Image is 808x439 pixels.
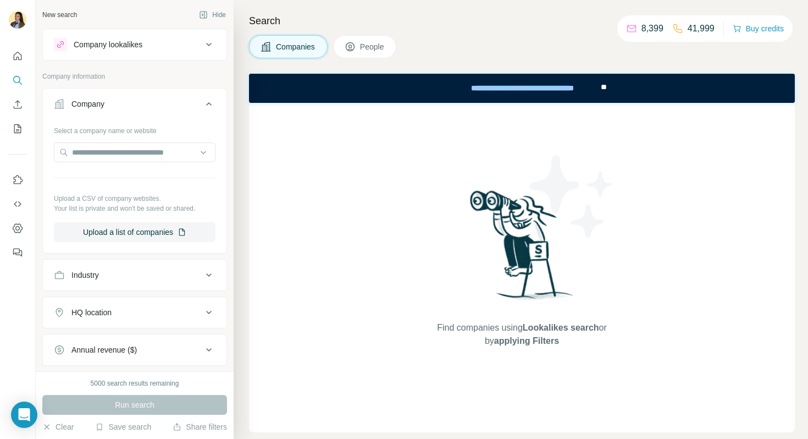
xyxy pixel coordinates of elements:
p: 41,999 [688,22,715,35]
button: Company lookalikes [43,31,226,58]
img: Avatar [9,11,26,29]
button: Save search [95,421,151,432]
img: Surfe Illustration - Stars [522,147,621,246]
button: Use Surfe on LinkedIn [9,170,26,190]
iframe: Banner [249,74,795,103]
div: Open Intercom Messenger [11,402,37,428]
span: Lookalikes search [523,323,599,332]
button: Upload a list of companies [54,222,215,242]
div: Select a company name or website [54,122,215,136]
button: Share filters [173,421,227,432]
div: 5000 search results remaining [91,378,179,388]
button: Company [43,91,226,122]
span: applying Filters [494,336,559,345]
button: Clear [42,421,74,432]
p: Company information [42,72,227,81]
p: 8,399 [641,22,663,35]
div: Company [71,98,104,109]
span: People [360,41,385,52]
img: Surfe Illustration - Woman searching with binoculars [465,188,579,310]
div: Industry [71,270,99,281]
div: HQ location [71,307,112,318]
button: Industry [43,262,226,288]
button: Feedback [9,243,26,262]
button: My lists [9,119,26,139]
button: Dashboard [9,218,26,238]
p: Your list is private and won't be saved or shared. [54,204,215,213]
button: Quick start [9,46,26,66]
button: Use Surfe API [9,194,26,214]
span: Find companies using or by [434,321,610,348]
button: Buy credits [733,21,784,36]
p: Upload a CSV of company websites. [54,194,215,204]
button: HQ location [43,299,226,326]
div: Company lookalikes [74,39,142,50]
button: Hide [191,7,234,23]
button: Search [9,70,26,90]
div: Annual revenue ($) [71,344,137,355]
button: Enrich CSV [9,95,26,114]
span: Companies [276,41,316,52]
h4: Search [249,13,795,29]
div: New search [42,10,77,20]
button: Annual revenue ($) [43,337,226,363]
